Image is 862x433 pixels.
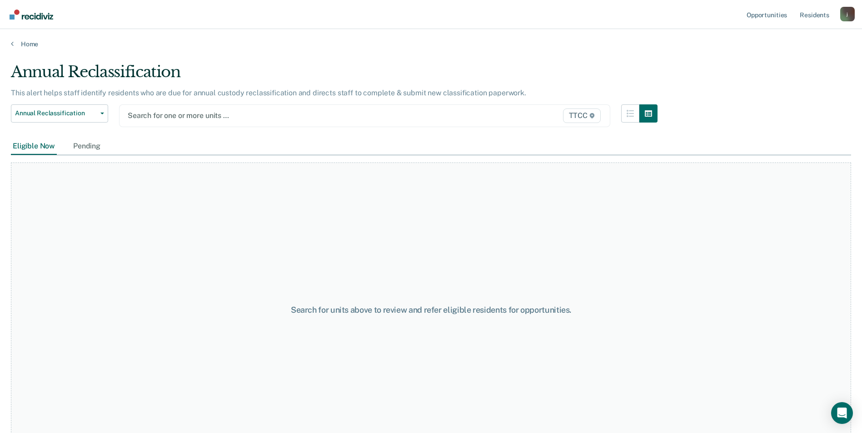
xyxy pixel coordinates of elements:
[11,89,526,97] p: This alert helps staff identify residents who are due for annual custody reclassification and dir...
[831,402,853,424] div: Open Intercom Messenger
[221,305,641,315] div: Search for units above to review and refer eligible residents for opportunities.
[10,10,53,20] img: Recidiviz
[840,7,855,21] button: Profile dropdown button
[15,109,97,117] span: Annual Reclassification
[840,7,855,21] div: j
[11,104,108,123] button: Annual Reclassification
[11,63,658,89] div: Annual Reclassification
[563,108,601,123] span: TTCC
[11,40,851,48] a: Home
[11,138,57,155] div: Eligible Now
[71,138,102,155] div: Pending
